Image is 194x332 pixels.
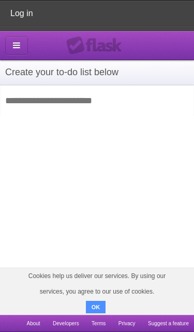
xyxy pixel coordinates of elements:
[92,315,106,332] a: Terms
[10,268,184,299] span: Cookies help us deliver our services. By using our services, you agree to our use of cookies.
[26,315,40,332] a: About
[118,315,136,332] a: Privacy
[5,65,189,79] h1: Create your to-do list below
[86,301,106,313] button: OK
[66,36,128,55] div: Flask
[53,315,79,332] a: Developers
[148,315,189,332] a: Suggest a feature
